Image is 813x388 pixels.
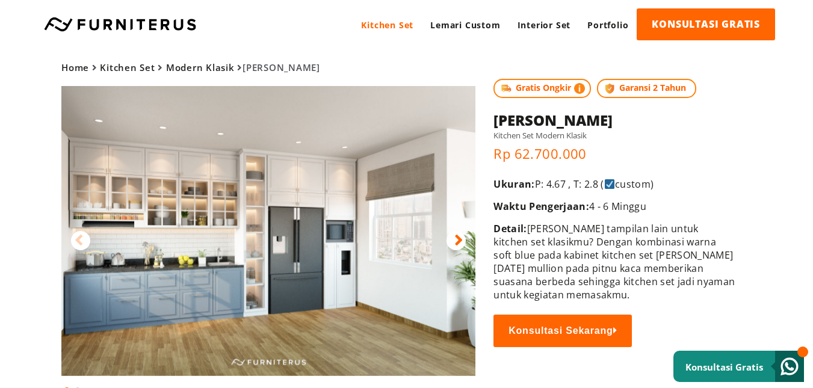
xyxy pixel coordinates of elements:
[61,61,89,73] a: Home
[673,351,804,382] a: Konsultasi Gratis
[493,110,735,130] h1: [PERSON_NAME]
[166,61,235,73] a: Modern Klasik
[499,82,513,95] img: shipping.jpg
[493,177,534,191] span: Ukuran:
[603,82,616,95] img: protect.png
[493,222,527,235] span: Detail:
[509,8,580,42] a: Interior Set
[493,200,735,213] p: 4 - 6 Minggu
[597,79,696,98] span: Garansi 2 Tahun
[605,179,614,189] img: ☑
[579,8,637,42] a: Portfolio
[493,144,735,162] p: Rp 62.700.000
[61,61,320,73] span: [PERSON_NAME]
[61,86,475,376] img: Collins Kitchen Set Modern Klasik by Furniterus
[493,200,589,213] span: Waktu Pengerjaan:
[637,8,775,40] a: KONSULTASI GRATIS
[493,222,735,301] p: [PERSON_NAME] tampilan lain untuk kitchen set klasikmu? Dengan kombinasi warna soft blue pada kab...
[493,130,735,141] h5: Kitchen Set Modern Klasik
[574,82,585,95] img: info-colored.png
[685,361,763,373] small: Konsultasi Gratis
[353,8,422,42] a: Kitchen Set
[422,8,509,42] a: Lemari Custom
[493,315,632,347] button: Konsultasi Sekarang
[100,61,155,73] a: Kitchen Set
[493,177,735,191] p: P: 4.67 , T: 2.8 ( custom)
[493,79,591,98] span: Gratis Ongkir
